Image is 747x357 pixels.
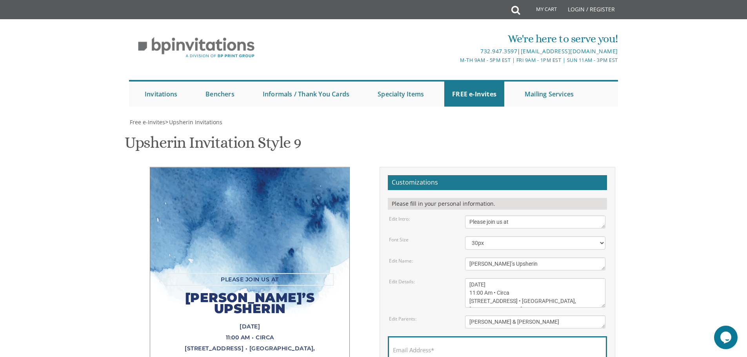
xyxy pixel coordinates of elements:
[129,31,264,64] img: BP Invitation Loft
[388,175,607,190] h2: Customizations
[389,315,416,322] label: Edit Parents:
[255,82,357,107] a: Informals / Thank You Cards
[444,82,504,107] a: FREE e-Invites
[393,346,434,354] label: Email Address*
[129,118,165,126] a: Free e-Invites
[169,118,222,126] span: Upsherin Invitations
[517,82,582,107] a: Mailing Services
[465,257,605,270] textarea: [PERSON_NAME]’s Upsherin
[166,273,334,286] div: Please join us at
[165,118,222,126] span: >
[714,326,739,349] iframe: chat widget
[389,278,415,285] label: Edit Details:
[293,56,618,64] div: M-Th 9am - 5pm EST | Fri 9am - 1pm EST | Sun 11am - 3pm EST
[389,257,413,264] label: Edit Name:
[389,216,410,222] label: Edit Intro:
[465,278,605,308] textarea: [DATE] 11:00 Am • Circa [STREET_ADDRESS] • [GEOGRAPHIC_DATA], [GEOGRAPHIC_DATA]
[519,1,562,20] a: My Cart
[465,216,605,228] textarea: Please join us at
[388,198,607,210] div: Please fill in your personal information.
[137,82,185,107] a: Invitations
[293,47,618,56] div: |
[168,118,222,126] a: Upsherin Invitations
[166,286,334,321] div: [PERSON_NAME]’s Upsherin
[130,118,165,126] span: Free e-Invites
[465,315,605,328] textarea: [PERSON_NAME] & [PERSON_NAME]
[125,134,301,157] h1: Upsherin Invitation Style 9
[370,82,432,107] a: Specialty Items
[480,47,517,55] a: 732.947.3597
[389,236,409,243] label: Font Size
[198,82,242,107] a: Benchers
[521,47,618,55] a: [EMAIL_ADDRESS][DOMAIN_NAME]
[293,31,618,47] div: We're here to serve you!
